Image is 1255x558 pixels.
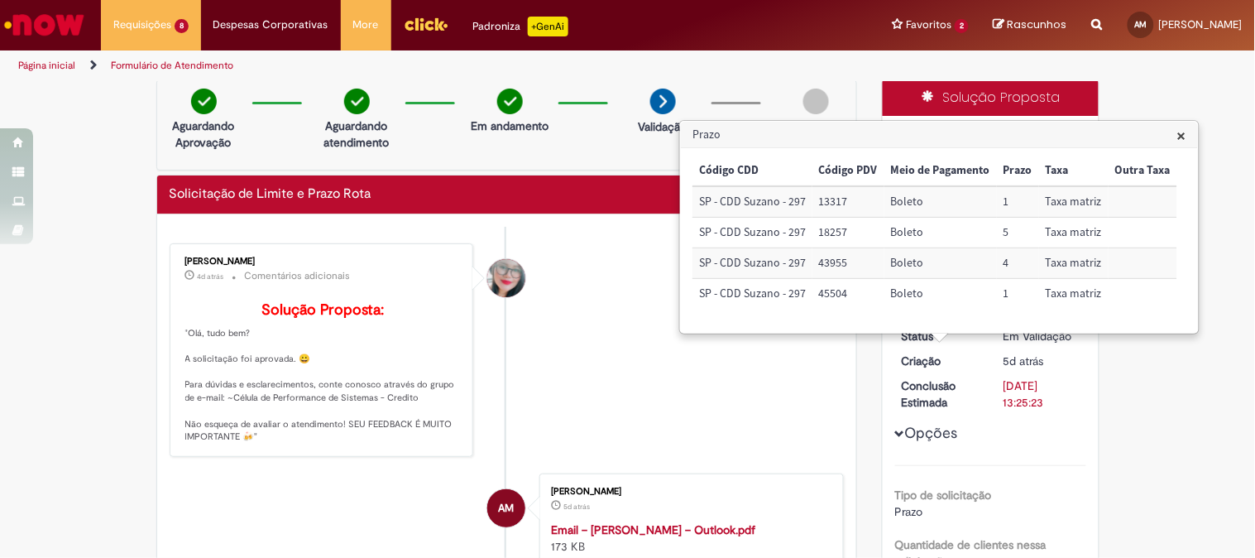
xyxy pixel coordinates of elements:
[404,12,448,36] img: click_logo_yellow_360x200.png
[1008,17,1067,32] span: Rascunhos
[344,89,370,114] img: check-circle-green.png
[1109,156,1177,186] th: Outra Taxa
[692,279,812,309] td: Código CDD: SP - CDD Suzano - 297
[994,17,1067,33] a: Rascunhos
[679,120,1200,334] div: Prazo
[884,248,997,279] td: Meio de Pagamento: Boleto
[1159,17,1243,31] span: [PERSON_NAME]
[895,488,992,503] b: Tipo de solicitação
[803,89,829,114] img: img-circle-grey.png
[1039,279,1109,309] td: Taxa: Taxa matriz
[528,17,568,36] p: +GenAi
[2,8,87,41] img: ServiceNow
[997,248,1039,279] td: Prazo: 4
[1039,156,1109,186] th: Taxa
[692,248,812,279] td: Código CDD: SP - CDD Suzano - 297
[185,257,461,267] div: [PERSON_NAME]
[12,51,824,81] ul: Trilhas de página
[812,186,884,217] td: Código PDV: 13317
[111,59,233,72] a: Formulário de Atendimento
[681,122,1198,148] h3: Prazo
[812,156,884,186] th: Código PDV
[884,218,997,248] td: Meio de Pagamento: Boleto
[317,118,397,151] p: Aguardando atendimento
[1109,186,1177,217] td: Outra Taxa:
[955,19,969,33] span: 2
[175,19,189,33] span: 8
[997,156,1039,186] th: Prazo
[1004,354,1044,368] time: 27/08/2025 10:25:19
[191,89,217,114] img: check-circle-green.png
[245,269,351,283] small: Comentários adicionais
[471,118,548,134] p: Em andamento
[563,502,590,512] time: 27/08/2025 10:25:16
[213,17,328,33] span: Despesas Corporativas
[113,17,171,33] span: Requisições
[551,522,755,537] a: Email – [PERSON_NAME] – Outlook.pdf
[889,378,991,411] dt: Conclusão Estimada
[551,522,826,555] div: 173 KB
[1109,248,1177,279] td: Outra Taxa:
[692,186,812,217] td: Código CDD: SP - CDD Suzano - 297
[997,279,1039,309] td: Prazo: 1
[883,80,1099,116] div: Solução Proposta
[884,279,997,309] td: Meio de Pagamento: Boleto
[1177,124,1186,147] span: ×
[692,218,812,248] td: Código CDD: SP - CDD Suzano - 297
[812,218,884,248] td: Código PDV: 18257
[895,504,923,519] span: Prazo
[170,187,371,202] h2: Solicitação de Limite e Prazo Rota Histórico de tíquete
[261,301,384,320] b: Solução Proposta:
[1039,248,1109,279] td: Taxa: Taxa matriz
[889,353,991,369] dt: Criação
[1135,19,1147,30] span: AM
[997,218,1039,248] td: Prazo: 5
[1004,378,1080,411] div: [DATE] 13:25:23
[497,89,523,114] img: check-circle-green.png
[487,489,525,527] div: Ana Beatriz Oliveira Martins
[1004,354,1044,368] span: 5d atrás
[692,156,812,186] th: Código CDD
[198,272,224,281] time: 28/08/2025 20:01:44
[884,186,997,217] td: Meio de Pagamento: Boleto
[487,259,525,297] div: Franciele Fernanda Melo dos Santos
[789,118,842,135] p: Concluído
[1039,186,1109,217] td: Taxa: Taxa matriz
[1004,353,1080,369] div: 27/08/2025 10:25:19
[1177,127,1186,144] button: Close
[1109,279,1177,309] td: Outra Taxa:
[563,502,590,512] span: 5d atrás
[499,488,515,528] span: AM
[198,272,224,281] span: 4d atrás
[185,302,461,444] p: "Olá, tudo bem? A solicitação foi aprovada. 😀 Para dúvidas e esclarecimentos, conte conosco atrav...
[473,17,568,36] div: Padroniza
[889,328,991,344] dt: Status
[164,118,244,151] p: Aguardando Aprovação
[1004,328,1080,344] div: Em Validação
[650,89,676,114] img: arrow-next.png
[551,487,826,497] div: [PERSON_NAME]
[1039,218,1109,248] td: Taxa: Taxa matriz
[18,59,75,72] a: Página inicial
[906,17,951,33] span: Favoritos
[353,17,379,33] span: More
[1109,218,1177,248] td: Outra Taxa:
[812,279,884,309] td: Código PDV: 45504
[639,118,687,135] p: Validação
[812,248,884,279] td: Código PDV: 43955
[884,156,997,186] th: Meio de Pagamento
[997,186,1039,217] td: Prazo: 1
